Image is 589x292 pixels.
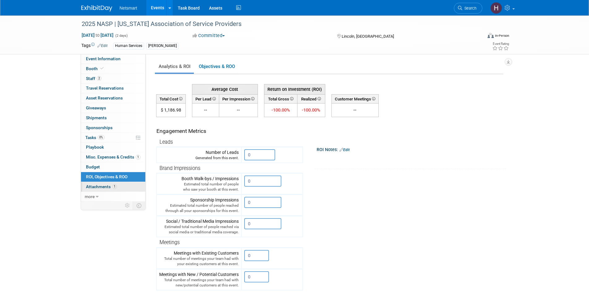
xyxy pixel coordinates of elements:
[159,256,239,267] div: Total number of meetings your team had with your existing customers at this event.
[133,201,145,209] td: Toggle Event Tabs
[159,203,239,214] div: Estimated total number of people reached through all your sponsorships for this event.
[81,74,145,83] a: Staff2
[81,5,112,11] img: ExhibitDay
[462,6,476,11] span: Search
[195,61,238,73] a: Objectives & ROO
[86,164,100,169] span: Budget
[454,3,482,14] a: Search
[156,127,300,135] div: Engagement Metrics
[81,93,145,103] a: Asset Reservations
[86,154,140,159] span: Misc. Expenses & Credits
[86,76,101,81] span: Staff
[115,34,128,38] span: (2 days)
[86,56,121,61] span: Event Information
[113,43,144,49] div: Human Services
[86,66,105,71] span: Booth
[490,2,502,14] img: Hannah Norsworthy
[271,107,290,113] span: -100.00%
[492,42,509,45] div: Event Rating
[159,176,239,192] div: Booth Walk-bys / Impressions
[100,67,104,70] i: Booth reservation complete
[86,174,127,179] span: ROI, Objectives & ROO
[86,184,117,189] span: Attachments
[81,192,145,201] a: more
[81,133,145,142] a: Tasks0%
[160,165,200,171] span: Brand Impressions
[264,94,297,103] th: Total Gross
[81,64,145,74] a: Booth
[81,162,145,172] a: Budget
[97,76,101,81] span: 2
[331,94,378,103] th: Customer Meetings
[159,277,239,288] div: Total number of meetings your team had with new/potential customers at this event.
[81,32,114,38] span: [DATE] [DATE]
[81,103,145,113] a: Giveaways
[160,139,173,145] span: Leads
[192,94,219,103] th: Per Lead
[156,94,186,103] th: Total Cost
[159,149,239,161] div: Number of Leads
[159,182,239,192] div: Estimated total number of people who saw your booth at this event.
[334,107,376,113] div: --
[237,108,240,112] span: --
[81,142,145,152] a: Playbook
[86,86,124,91] span: Travel Reservations
[495,33,509,38] div: In-Person
[97,44,108,48] a: Edit
[302,107,320,113] span: -100.00%
[339,148,350,152] a: Edit
[146,43,179,49] div: [PERSON_NAME]
[81,42,108,49] td: Tags
[86,95,123,100] span: Asset Reservations
[122,201,133,209] td: Personalize Event Tab Strip
[159,155,239,161] div: Generated from this event.
[159,224,239,235] div: Estimated total number of people reached via social media or traditional media coverage.
[86,105,106,110] span: Giveaways
[81,123,145,133] a: Sponsorships
[79,19,473,30] div: 2025 NASP | [US_STATE] Association of Service Providers
[488,33,494,38] img: Format-Inperson.png
[85,135,105,140] span: Tasks
[219,94,258,103] th: Per Impression
[159,218,239,235] div: Social / Traditional Media Impressions
[446,32,510,41] div: Event Format
[159,271,239,288] div: Meetings with New / Potential Customers
[264,84,325,94] th: Return on Investment (ROI)
[159,197,239,214] div: Sponsorship Impressions
[317,145,506,153] div: ROI Notes:
[86,115,107,120] span: Shipments
[156,104,186,117] td: $ 1,186.98
[120,6,137,11] span: Netsmart
[190,32,227,39] button: Committed
[160,239,180,245] span: Meetings
[81,172,145,182] a: ROI, Objectives & ROO
[192,84,258,94] th: Average Cost
[81,83,145,93] a: Travel Reservations
[85,194,95,199] span: more
[81,113,145,123] a: Shipments
[95,33,100,38] span: to
[342,34,394,39] span: Lincoln, [GEOGRAPHIC_DATA]
[98,135,105,140] span: 0%
[136,155,140,159] span: 1
[81,152,145,162] a: Misc. Expenses & Credits1
[81,54,145,64] a: Event Information
[86,125,113,130] span: Sponsorships
[159,250,239,267] div: Meetings with Existing Customers
[155,61,194,73] a: Analytics & ROI
[86,145,104,150] span: Playbook
[81,182,145,192] a: Attachments1
[204,108,207,112] span: --
[297,94,325,103] th: Realized
[112,184,117,189] span: 1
